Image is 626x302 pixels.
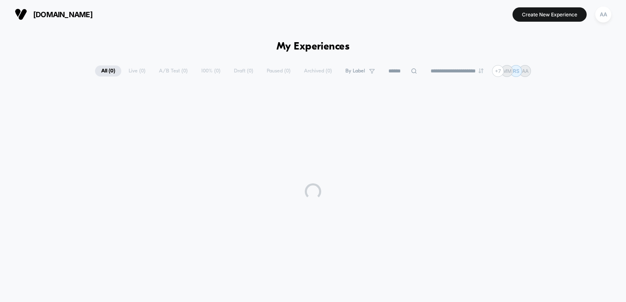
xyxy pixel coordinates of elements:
[503,68,512,74] p: MM
[277,41,350,53] h1: My Experiences
[492,65,504,77] div: + 7
[12,8,95,21] button: [DOMAIN_NAME]
[15,8,27,20] img: Visually logo
[33,10,93,19] span: [DOMAIN_NAME]
[479,68,483,73] img: end
[95,65,121,77] span: All ( 0 )
[513,68,519,74] p: RS
[345,68,365,74] span: By Label
[513,7,587,22] button: Create New Experience
[522,68,528,74] p: AA
[593,6,614,23] button: AA
[595,7,611,23] div: AA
